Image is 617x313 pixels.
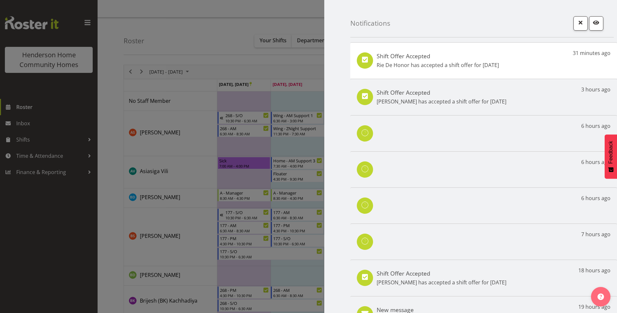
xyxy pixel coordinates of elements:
p: [PERSON_NAME] has accepted a shift offer for [DATE] [377,279,506,286]
h5: Shift Offer Accepted [377,89,506,96]
span: Feedback [608,141,614,164]
p: [PERSON_NAME] has accepted a shift offer for [DATE] [377,98,506,105]
button: Feedback - Show survey [605,134,617,179]
p: Rie De Honor has accepted a shift offer for [DATE] [377,61,499,69]
p: 7 hours ago [581,230,610,238]
img: help-xxl-2.png [597,293,604,300]
p: 6 hours ago [581,158,610,166]
button: Mark as read [589,16,603,31]
p: 3 hours ago [581,86,610,93]
h5: Shift Offer Accepted [377,270,506,277]
h5: Shift Offer Accepted [377,52,499,60]
button: Close [573,16,588,31]
p: 6 hours ago [581,122,610,130]
p: 31 minutes ago [573,49,610,57]
p: 6 hours ago [581,194,610,202]
h4: Notifications [350,20,390,27]
p: 19 hours ago [578,303,610,311]
p: 18 hours ago [578,266,610,274]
